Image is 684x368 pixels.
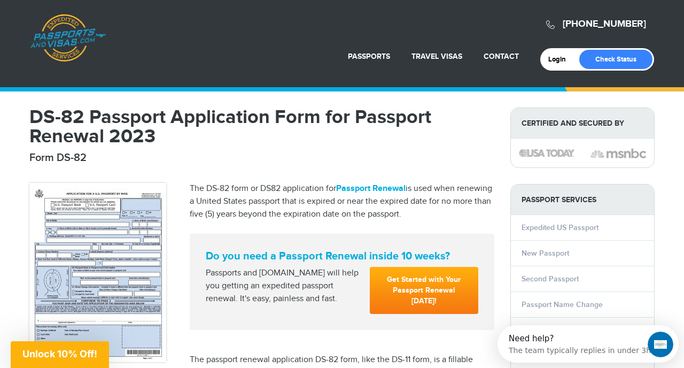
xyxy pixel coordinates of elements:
strong: PASSPORT SERVICES [511,185,654,215]
iframe: Intercom live chat [648,332,673,357]
a: Passports & [DOMAIN_NAME] [30,14,106,62]
div: Need help? [11,9,153,18]
img: image description [519,149,574,157]
a: Check Status [579,50,652,69]
span: Unlock 10% Off! [22,348,97,359]
p: The DS-82 form or DS82 application for is used when renewing a United States passport that is exp... [190,182,494,221]
a: Expedited US Passport [522,223,598,232]
a: Passport Name Change [522,300,603,309]
a: Passports [348,52,390,61]
div: The team typically replies in under 3h [11,18,153,29]
iframe: Intercom live chat discovery launcher [498,325,679,363]
div: Open Intercom Messenger [4,4,185,34]
iframe: Customer reviews powered by Trustpilot [190,330,494,341]
a: Get Started with Your Passport Renewal [DATE]! [370,267,478,314]
a: Login [548,55,573,64]
div: Passports and [DOMAIN_NAME] will help you getting an expedited passport renewal. It's easy, painl... [201,267,366,305]
strong: Certified and Secured by [511,108,654,139]
a: Second Passport [522,274,579,283]
h2: Form DS-82 [29,151,494,164]
img: DS-82 [29,183,166,362]
h1: DS-82 Passport Application Form for Passport Renewal 2023 [29,108,494,146]
div: Unlock 10% Off! [11,341,109,368]
a: Passport Renewal [336,183,406,194]
a: [PHONE_NUMBER] [563,18,646,30]
a: Travel Visas [411,52,462,61]
a: New Passport [522,249,569,258]
strong: Do you need a Passport Renewal inside 10 weeks? [206,250,478,263]
img: image description [590,147,646,160]
a: Contact [484,52,519,61]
